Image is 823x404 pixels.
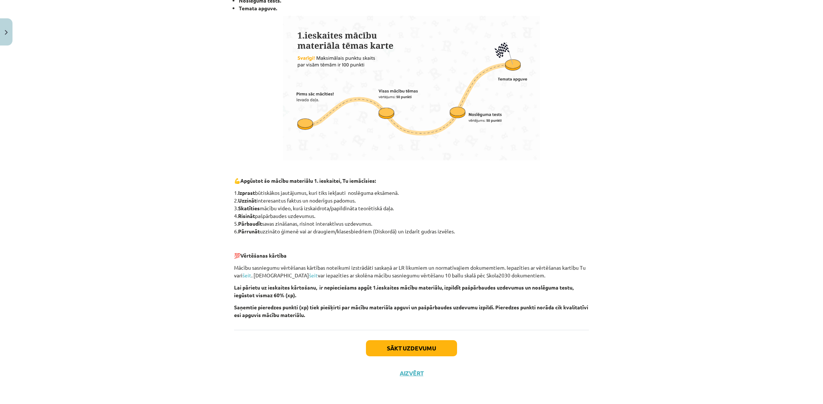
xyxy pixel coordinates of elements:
[238,212,255,219] strong: Risināt
[309,272,318,279] a: šeit
[240,252,287,259] strong: Vērtēšanas kārtība
[238,205,260,211] strong: Skatīties
[240,177,376,184] strong: Apgūstot šo mācību materiālu 1. ieskaitei, Tu iemācīsies:
[238,228,260,234] strong: Pārrunāt
[234,189,589,235] p: 1. būtiskākos jautājumus, kuri tiks iekļauti noslēguma eksāmenā. 2. interesantus faktus un noderī...
[238,220,262,227] strong: Pārbaudīt
[238,189,255,196] strong: Izprast
[242,272,251,279] a: šeit
[234,284,574,298] strong: Lai pārietu uz ieskaites kārtošanu, ir nepieciešams apgūt 1.ieskaites mācību materiālu, izpildīt ...
[234,177,589,185] p: 💪
[366,340,457,356] button: Sākt uzdevumu
[234,252,589,259] p: 💯
[398,370,425,377] button: Aizvērt
[234,264,589,279] p: Mācību sasniegumu vērtēšanas kārtības noteikumi izstrādāti saskaņā ar LR likumiem un normatīvajie...
[238,197,256,204] strong: Uzzināt
[239,5,277,11] strong: Temata apguve.
[234,304,588,318] strong: Saņemtie pieredzes punkti (xp) tiek piešķirti par mācību materiāla apguvi un pašpārbaudes uzdevum...
[5,30,8,35] img: icon-close-lesson-0947bae3869378f0d4975bcd49f059093ad1ed9edebbc8119c70593378902aed.svg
